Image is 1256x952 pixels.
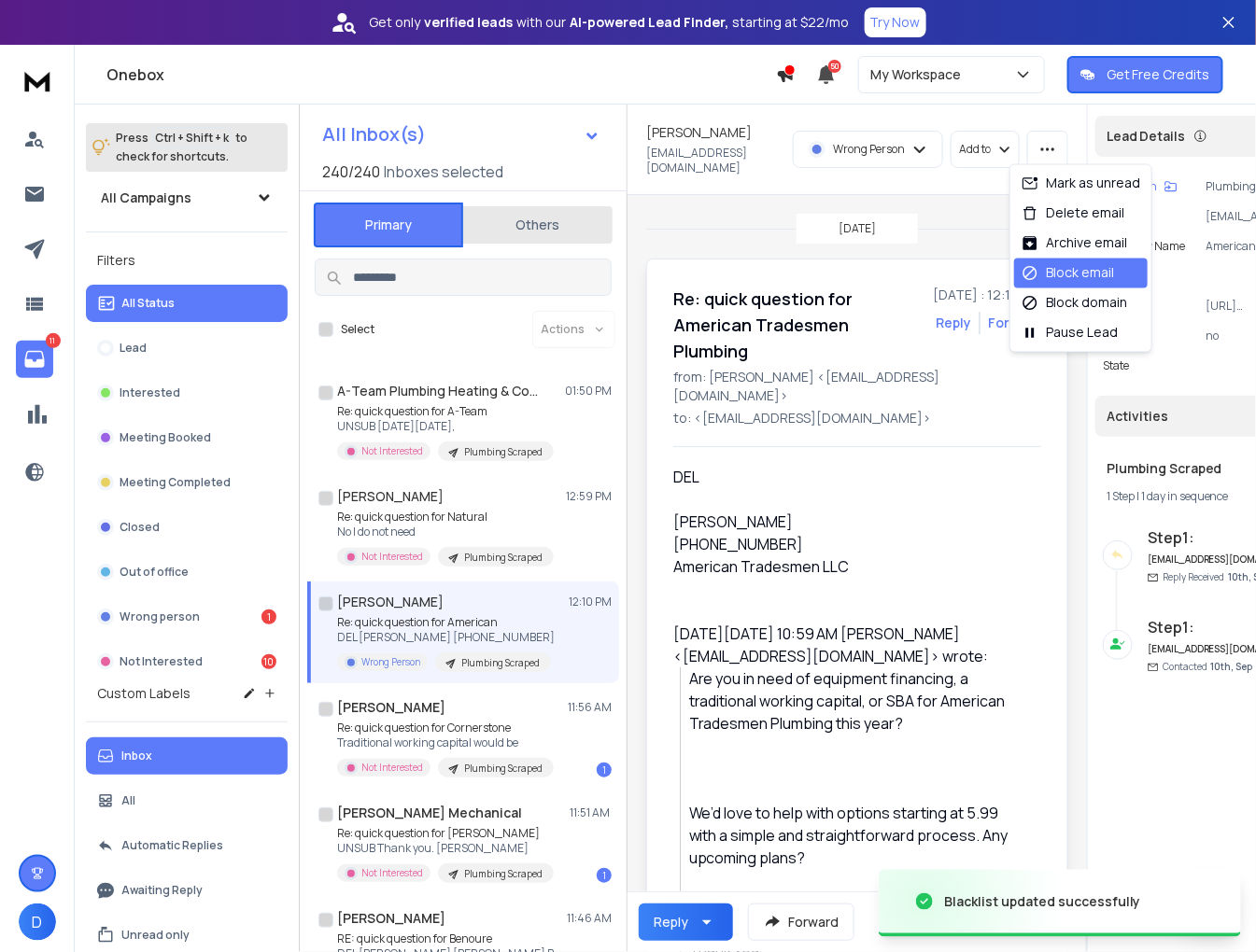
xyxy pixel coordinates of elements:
strong: verified leads [425,13,514,32]
p: 11 [46,333,61,348]
img: logo [19,63,56,98]
p: My Workspace [870,65,968,84]
div: Archive email [1022,234,1127,253]
div: Mark as unread [1022,175,1140,193]
p: Get only with our starting at $22/mo [370,13,850,32]
span: D [19,903,56,941]
p: Try Now [870,13,921,32]
div: Pause Lead [1022,324,1118,343]
div: Delete email [1022,204,1124,223]
h1: Onebox [106,63,776,86]
strong: AI-powered Lead Finder, [571,13,729,32]
span: 50 [828,60,841,73]
p: Get Free Credits [1107,65,1210,84]
div: Block email [1022,264,1114,283]
div: Block domain [1022,294,1127,313]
